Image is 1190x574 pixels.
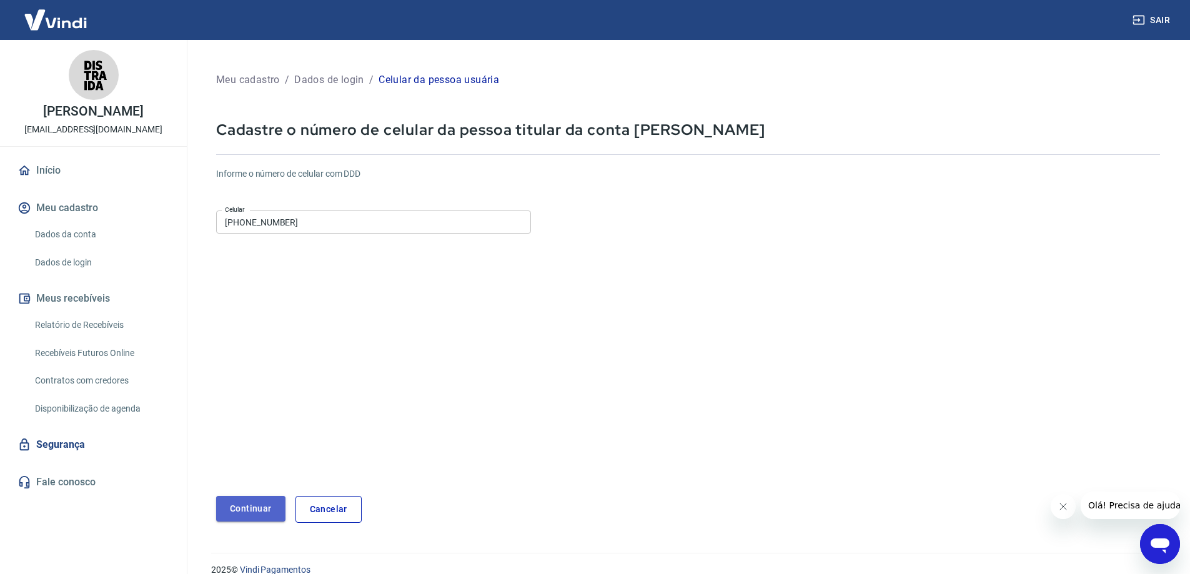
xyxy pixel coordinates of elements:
p: / [285,72,289,87]
p: Cadastre o número de celular da pessoa titular da conta [PERSON_NAME] [216,120,1160,139]
p: [PERSON_NAME] [43,105,143,118]
a: Início [15,157,172,184]
label: Celular [225,205,245,214]
h6: Informe o número de celular com DDD [216,167,1160,181]
iframe: Botão para abrir a janela de mensagens [1140,524,1180,564]
button: Continuar [216,496,285,522]
img: Vindi [15,1,96,39]
button: Meu cadastro [15,194,172,222]
p: [EMAIL_ADDRESS][DOMAIN_NAME] [24,123,162,136]
a: Disponibilização de agenda [30,396,172,422]
span: Olá! Precisa de ajuda? [7,9,105,19]
a: Segurança [15,431,172,458]
a: Recebíveis Futuros Online [30,340,172,366]
p: Dados de login [294,72,364,87]
p: Celular da pessoa usuária [379,72,499,87]
a: Cancelar [295,496,362,523]
a: Fale conosco [15,468,172,496]
img: c4620621-9757-487e-906a-30bb2347b0b6.jpeg [69,50,119,100]
a: Relatório de Recebíveis [30,312,172,338]
p: / [369,72,374,87]
button: Meus recebíveis [15,285,172,312]
iframe: Fechar mensagem [1051,494,1076,519]
a: Dados de login [30,250,172,275]
button: Sair [1130,9,1175,32]
a: Dados da conta [30,222,172,247]
a: Contratos com credores [30,368,172,393]
iframe: Mensagem da empresa [1081,492,1180,519]
p: Meu cadastro [216,72,280,87]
